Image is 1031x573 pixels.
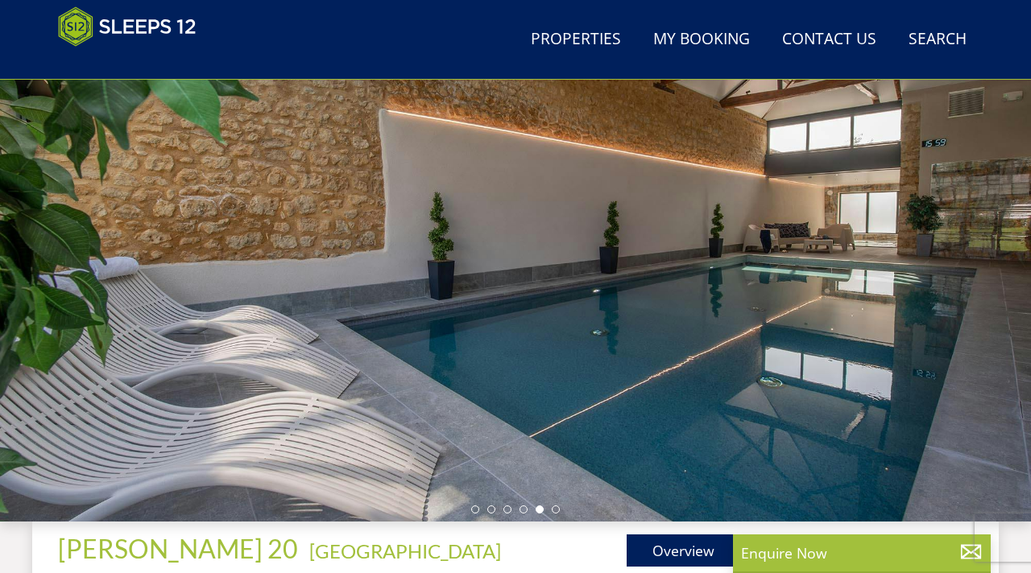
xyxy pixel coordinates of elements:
span: - [303,539,501,563]
a: [GEOGRAPHIC_DATA] [309,539,501,563]
iframe: Customer reviews powered by Trustpilot [50,56,219,70]
p: Enquire Now [741,542,983,563]
a: Properties [524,22,627,58]
a: Contact Us [776,22,883,58]
span: [PERSON_NAME] 20 [58,533,298,564]
a: [PERSON_NAME] 20 [58,533,303,564]
a: Search [902,22,973,58]
a: Overview [627,534,739,567]
a: My Booking [647,22,756,58]
img: Sleeps 12 [58,6,197,47]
